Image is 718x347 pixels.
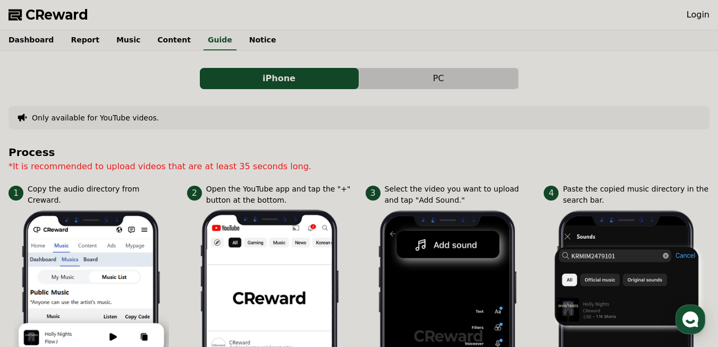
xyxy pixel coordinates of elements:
[359,68,518,89] button: PC
[204,30,236,50] a: Guide
[366,186,381,201] span: 3
[157,275,183,283] span: Settings
[3,259,70,285] a: Home
[88,275,120,284] span: Messages
[206,184,353,206] p: Open the YouTube app and tap the "+" button at the bottom.
[27,275,46,283] span: Home
[9,6,88,23] a: CReward
[187,186,202,201] span: 2
[28,184,174,206] p: Copy the audio directory from Creward.
[200,68,359,89] button: iPhone
[26,6,88,23] span: CReward
[62,30,108,50] a: Report
[544,186,559,201] span: 4
[385,184,531,206] p: Select the video you want to upload and tap "Add Sound."
[241,30,285,50] a: Notice
[70,259,137,285] a: Messages
[359,68,519,89] a: PC
[9,146,709,158] h4: Process
[563,184,709,206] p: Paste the copied music directory in the search bar.
[149,30,199,50] a: Content
[108,30,149,50] a: Music
[9,160,709,173] p: *It is recommended to upload videos that are at least 35 seconds long.
[137,259,204,285] a: Settings
[9,186,23,201] span: 1
[687,8,709,21] a: Login
[32,112,159,123] button: Only available for YouTube videos.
